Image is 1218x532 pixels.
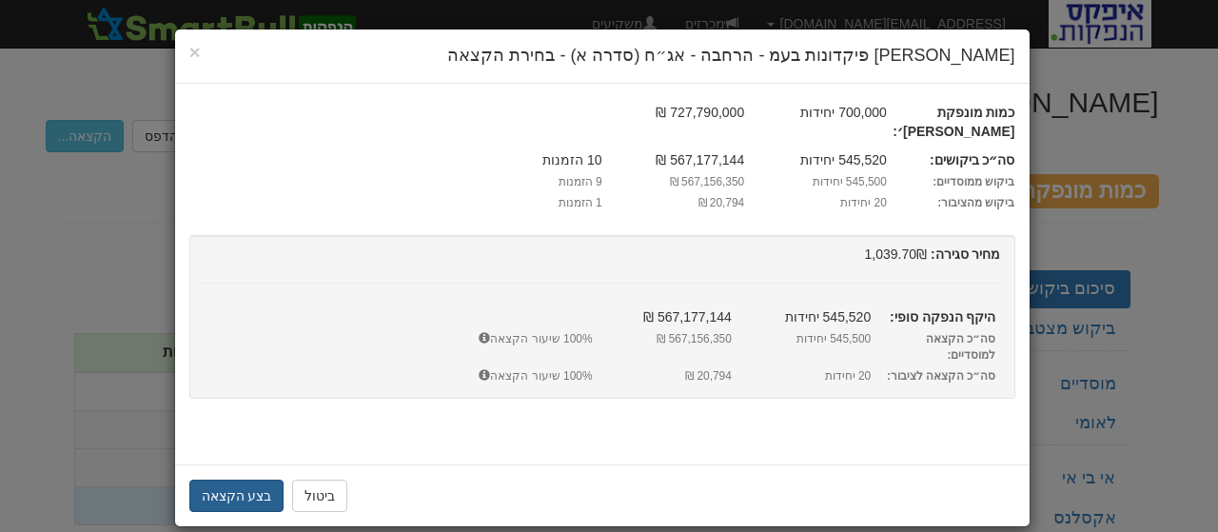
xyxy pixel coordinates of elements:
[189,44,1015,69] h4: [PERSON_NAME] פיקדונות בעמ - הרחבה - אג״ח (סדרה א) - בחירת הקצאה
[931,246,1001,262] strong: מחיר סגירה:
[744,150,887,169] span: 545,520 יחידות
[460,174,602,190] span: 9 הזמנות
[292,480,347,512] button: ביטול
[189,480,285,512] button: בצע הקצאה
[314,331,593,347] span: 100% שיעור הקצאה
[602,174,745,190] span: 567,156,350 ₪
[887,150,1030,169] label: סה״כ ביקושים:
[732,307,871,326] span: 545,520 יחידות
[602,195,745,211] span: 20,794 ₪
[189,42,201,62] button: Close
[189,41,201,63] span: ×
[593,307,732,326] span: 567,177,144 ₪
[460,150,602,169] span: 10 הזמנות
[744,195,887,211] span: 20 יחידות
[602,103,745,122] span: 727,790,000 ₪
[871,307,1010,326] label: היקף הנפקה סופי:
[732,368,871,384] span: 20 יחידות
[185,245,1020,264] div: ₪
[732,331,871,347] span: 545,500 יחידות
[602,150,745,169] span: 567,177,144 ₪
[865,246,917,262] span: 1,039.70
[460,195,602,211] span: 1 הזמנות
[593,331,732,347] span: 567,156,350 ₪
[871,331,1010,364] label: סה״כ הקצאה למוסדיים:
[744,103,887,122] span: 700,000 יחידות
[593,368,732,384] span: 20,794 ₪
[314,368,593,384] span: 100% שיעור הקצאה
[744,174,887,190] span: 545,500 יחידות
[887,195,1030,211] label: ביקוש מהציבור:
[887,174,1030,190] label: ביקוש ממוסדיים:
[887,103,1030,141] label: כמות מונפקת [PERSON_NAME]׳:
[871,368,1010,384] label: סה״כ הקצאה לציבור:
